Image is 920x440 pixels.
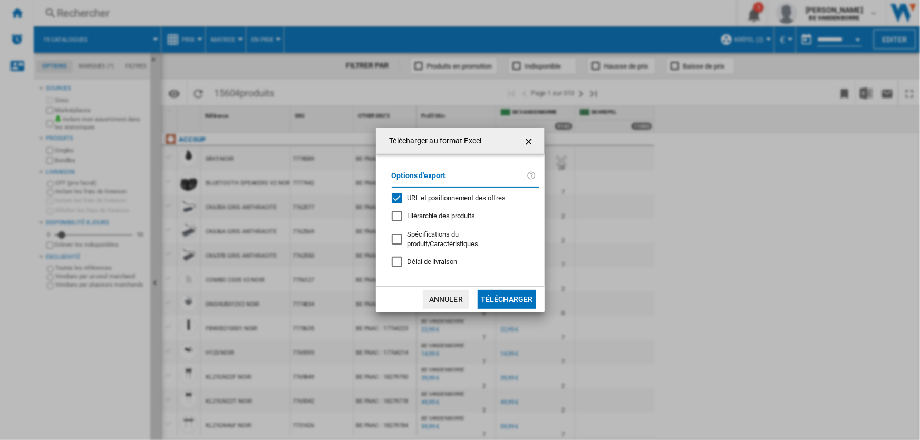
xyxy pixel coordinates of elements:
[524,135,536,148] ng-md-icon: getI18NText('BUTTONS.CLOSE_DIALOG')
[408,258,457,266] span: Délai de livraison
[392,170,527,189] label: Options d'export
[408,230,479,248] span: Spécifications du produit/Caractéristiques
[519,130,540,151] button: getI18NText('BUTTONS.CLOSE_DIALOG')
[408,230,531,249] div: S'applique uniquement à la vision catégorie
[408,212,476,220] span: Hiérarchie des produits
[392,193,531,203] md-checkbox: URL et positionnement des offres
[408,194,506,202] span: URL et positionnement des offres
[392,211,531,221] md-checkbox: Hiérarchie des produits
[384,136,482,146] h4: Télécharger au format Excel
[478,290,536,309] button: Télécharger
[392,257,539,267] md-checkbox: Délai de livraison
[423,290,469,309] button: Annuler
